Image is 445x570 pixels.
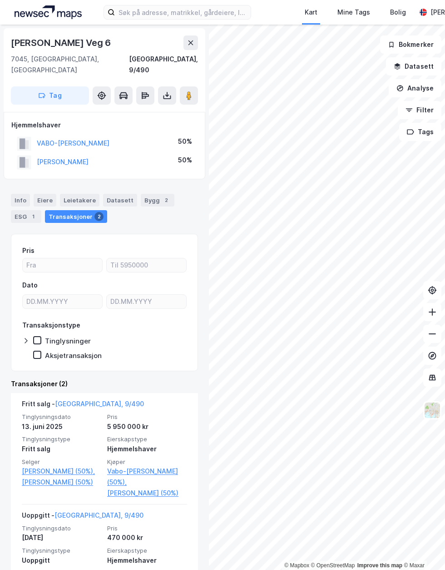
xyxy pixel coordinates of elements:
a: [PERSON_NAME] (50%), [22,466,102,477]
div: Tinglysninger [45,337,91,345]
input: Søk på adresse, matrikkel, gårdeiere, leietakere eller personer [115,5,251,19]
div: [DATE] [22,532,102,543]
div: Fritt salg - [22,398,144,413]
span: Tinglysningstype [22,547,102,555]
iframe: Chat Widget [400,526,445,570]
div: Kontrollprogram for chat [400,526,445,570]
button: Bokmerker [380,35,441,54]
div: Hjemmelshaver [11,120,198,131]
input: DD.MM.YYYY [23,295,102,308]
a: Improve this map [357,562,402,569]
div: Kart [305,7,317,18]
span: Tinglysningstype [22,435,102,443]
div: 50% [178,136,192,147]
span: Pris [107,525,187,532]
div: Eiere [34,194,56,207]
span: Tinglysningsdato [22,413,102,421]
a: [PERSON_NAME] (50%) [107,488,187,499]
div: ESG [11,210,41,223]
button: Datasett [386,57,441,76]
div: Hjemmelshaver [107,555,187,566]
div: 5 950 000 kr [107,421,187,432]
button: Tag [11,86,89,105]
div: Transaksjonstype [22,320,80,331]
a: [PERSON_NAME] (50%) [22,477,102,488]
div: Info [11,194,30,207]
div: Dato [22,280,38,291]
div: Transaksjoner [45,210,107,223]
div: Aksjetransaksjon [45,351,102,360]
div: Fritt salg [22,444,102,454]
div: 1 [29,212,38,221]
span: Eierskapstype [107,547,187,555]
a: OpenStreetMap [311,562,355,569]
img: Z [424,402,441,419]
input: Fra [23,258,102,272]
div: 13. juni 2025 [22,421,102,432]
a: [GEOGRAPHIC_DATA], 9/490 [55,400,144,408]
div: Transaksjoner (2) [11,378,198,389]
span: Tinglysningsdato [22,525,102,532]
div: [GEOGRAPHIC_DATA], 9/490 [129,54,198,76]
div: 470 000 kr [107,532,187,543]
button: Filter [398,101,441,119]
div: Datasett [103,194,137,207]
div: Mine Tags [337,7,370,18]
div: Hjemmelshaver [107,444,187,454]
a: [GEOGRAPHIC_DATA], 9/490 [54,511,143,519]
span: Eierskapstype [107,435,187,443]
span: Pris [107,413,187,421]
div: [PERSON_NAME] Veg 6 [11,35,113,50]
a: Mapbox [284,562,309,569]
div: Leietakere [60,194,99,207]
input: Til 5950000 [107,258,186,272]
span: Selger [22,458,102,466]
div: Pris [22,245,35,256]
input: DD.MM.YYYY [107,295,186,308]
button: Analyse [389,79,441,97]
div: Uoppgitt - [22,510,143,525]
div: 50% [178,155,192,166]
div: Bolig [390,7,406,18]
a: Vabo-[PERSON_NAME] (50%), [107,466,187,488]
div: 7045, [GEOGRAPHIC_DATA], [GEOGRAPHIC_DATA] [11,54,129,76]
button: Tags [399,123,441,141]
div: Uoppgitt [22,555,102,566]
div: 2 [94,212,104,221]
div: Bygg [141,194,174,207]
img: logo.a4113a55bc3d86da70a041830d287a7e.svg [15,5,82,19]
span: Kjøper [107,458,187,466]
div: 2 [162,196,171,205]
